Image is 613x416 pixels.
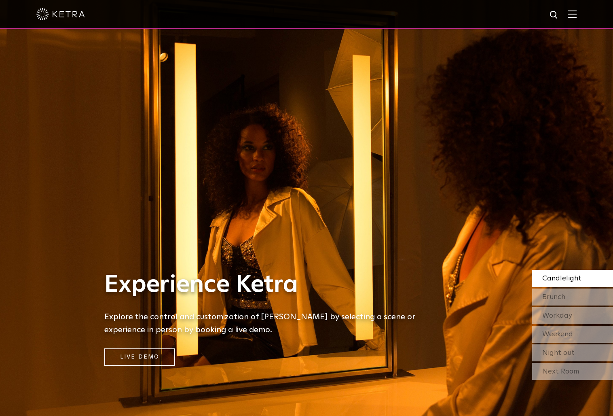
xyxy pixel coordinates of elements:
h1: Experience Ketra [104,272,428,298]
div: Next Room [532,363,613,380]
span: Night out [542,349,575,357]
span: Candlelight [542,275,581,282]
h5: Explore the control and customization of [PERSON_NAME] by selecting a scene or experience in pers... [104,310,428,336]
a: Live Demo [104,348,175,366]
span: Workday [542,312,572,319]
img: ketra-logo-2019-white [36,8,85,20]
img: search icon [549,10,559,20]
img: Hamburger%20Nav.svg [568,10,577,18]
span: Brunch [542,293,565,301]
span: Weekend [542,331,573,338]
